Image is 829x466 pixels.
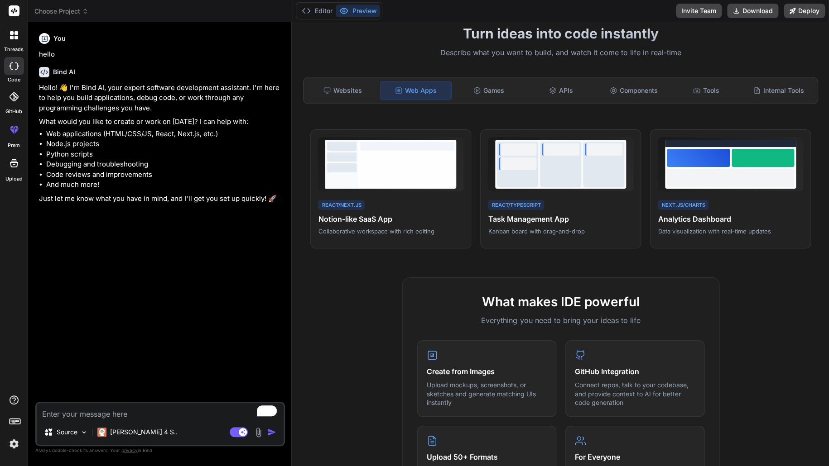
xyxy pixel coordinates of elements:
[526,81,597,100] div: APIs
[318,227,463,235] p: Collaborative workspace with rich editing
[575,380,695,407] p: Connect repos, talk to your codebase, and provide context to AI for better code generation
[267,428,276,437] img: icon
[488,200,544,210] div: React/TypeScript
[46,149,283,160] li: Python scripts
[57,428,77,437] p: Source
[427,452,547,462] h4: Upload 50+ Formats
[121,447,138,453] span: privacy
[307,81,378,100] div: Websites
[743,81,814,100] div: Internal Tools
[80,428,88,436] img: Pick Models
[658,214,803,224] h4: Analytics Dashboard
[488,214,633,224] h4: Task Management App
[598,81,669,100] div: Components
[488,227,633,235] p: Kanban board with drag-and-drop
[53,34,66,43] h6: You
[298,5,336,17] button: Editor
[453,81,524,100] div: Games
[39,83,283,114] p: Hello! 👋 I'm Bind AI, your expert software development assistant. I'm here to help you build appl...
[575,366,695,377] h4: GitHub Integration
[97,428,106,437] img: Claude 4 Sonnet
[53,67,75,76] h6: Bind AI
[46,159,283,170] li: Debugging and troubleshooting
[380,81,452,100] div: Web Apps
[4,46,24,53] label: threads
[417,292,704,311] h2: What makes IDE powerful
[35,446,285,455] p: Always double-check its answers. Your in Bind
[46,180,283,190] li: And much more!
[784,4,825,18] button: Deploy
[658,200,709,210] div: Next.js/Charts
[5,108,22,115] label: GitHub
[671,81,742,100] div: Tools
[658,227,803,235] p: Data visualization with real-time updates
[336,5,380,17] button: Preview
[298,25,824,42] h1: Turn ideas into code instantly
[318,200,365,210] div: React/Next.js
[318,214,463,224] h4: Notion-like SaaS App
[39,194,283,204] p: Just let me know what you have in mind, and I'll get you set up quickly! 🚀
[575,452,695,462] h4: For Everyone
[46,129,283,139] li: Web applications (HTML/CSS/JS, React, Next.js, etc.)
[427,366,547,377] h4: Create from Images
[39,117,283,127] p: What would you like to create or work on [DATE]? I can help with:
[34,7,88,16] span: Choose Project
[727,4,778,18] button: Download
[676,4,722,18] button: Invite Team
[427,380,547,407] p: Upload mockups, screenshots, or sketches and generate matching UIs instantly
[8,142,20,149] label: prem
[39,49,283,60] p: hello
[110,428,178,437] p: [PERSON_NAME] 4 S..
[46,170,283,180] li: Code reviews and improvements
[5,175,23,183] label: Upload
[46,139,283,149] li: Node.js projects
[8,76,20,84] label: code
[417,315,704,326] p: Everything you need to bring your ideas to life
[253,427,264,437] img: attachment
[298,47,824,59] p: Describe what you want to build, and watch it come to life in real-time
[37,403,284,419] textarea: To enrich screen reader interactions, please activate Accessibility in Grammarly extension settings
[6,436,22,452] img: settings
